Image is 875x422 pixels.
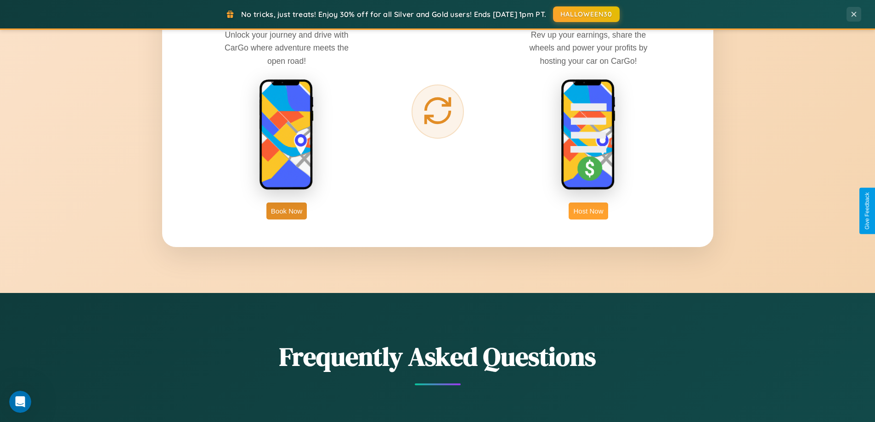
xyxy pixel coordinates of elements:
[266,203,307,219] button: Book Now
[241,10,546,19] span: No tricks, just treats! Enjoy 30% off for all Silver and Gold users! Ends [DATE] 1pm PT.
[259,79,314,191] img: rent phone
[561,79,616,191] img: host phone
[569,203,608,219] button: Host Now
[9,391,31,413] iframe: Intercom live chat
[218,28,356,67] p: Unlock your journey and drive with CarGo where adventure meets the open road!
[519,28,657,67] p: Rev up your earnings, share the wheels and power your profits by hosting your car on CarGo!
[864,192,870,230] div: Give Feedback
[162,339,713,374] h2: Frequently Asked Questions
[553,6,620,22] button: HALLOWEEN30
